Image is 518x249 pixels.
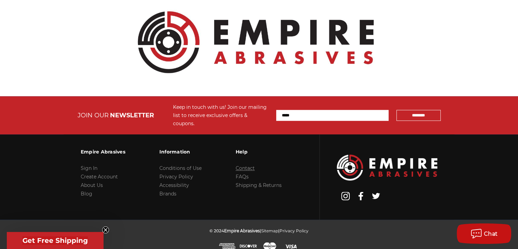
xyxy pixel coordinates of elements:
[236,174,249,180] a: FAQs
[110,112,154,119] span: NEWSLETTER
[236,182,282,188] a: Shipping & Returns
[173,103,269,128] div: Keep in touch with us! Join our mailing list to receive exclusive offers & coupons.
[457,223,511,244] button: Chat
[81,174,118,180] a: Create Account
[81,145,125,159] h3: Empire Abrasives
[337,155,437,180] img: Empire Abrasives Logo Image
[81,182,103,188] a: About Us
[224,228,260,233] span: Empire Abrasives
[22,236,88,245] span: Get Free Shipping
[159,165,202,171] a: Conditions of Use
[159,182,189,188] a: Accessibility
[236,165,255,171] a: Contact
[236,145,282,159] h3: Help
[7,232,104,249] div: Get Free ShippingClose teaser
[261,228,278,233] a: Sitemap
[81,191,92,197] a: Blog
[484,231,498,237] span: Chat
[81,165,97,171] a: Sign In
[159,145,202,159] h3: Information
[102,226,109,233] button: Close teaser
[159,191,176,197] a: Brands
[209,226,309,235] p: © 2024 | |
[280,228,309,233] a: Privacy Policy
[78,112,109,119] span: JOIN OUR
[159,174,193,180] a: Privacy Policy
